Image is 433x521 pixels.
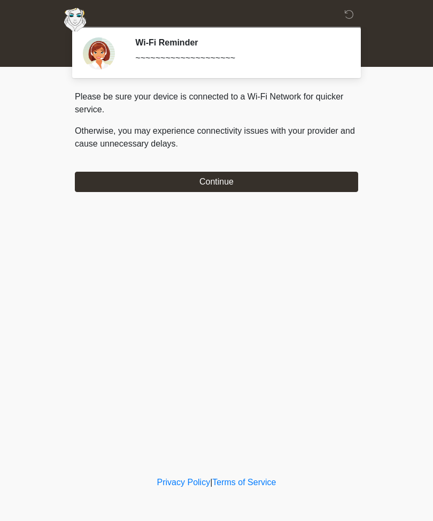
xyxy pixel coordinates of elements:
a: Terms of Service [212,478,276,487]
h2: Wi-Fi Reminder [135,37,342,48]
button: Continue [75,172,358,192]
span: . [176,139,178,148]
a: | [210,478,212,487]
p: Otherwise, you may experience connectivity issues with your provider and cause unnecessary delays [75,125,358,150]
a: Privacy Policy [157,478,211,487]
div: ~~~~~~~~~~~~~~~~~~~~ [135,52,342,65]
img: Agent Avatar [83,37,115,70]
p: Please be sure your device is connected to a Wi-Fi Network for quicker service. [75,90,358,116]
img: Aesthetically Yours Wellness Spa Logo [64,8,86,32]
